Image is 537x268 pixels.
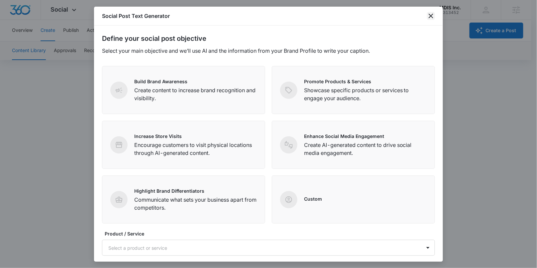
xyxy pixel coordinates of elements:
p: Create content to increase brand recognition and visibility. [134,86,257,102]
h2: Define your social post objective [102,33,435,43]
button: close [427,12,435,20]
p: Communicate what sets your business apart from competitors. [134,196,257,212]
p: Encourage customers to visit physical locations through AI-generated content. [134,141,257,157]
p: Enhance Social Media Engagement [304,133,427,140]
p: Custom [304,195,322,202]
p: Highlight Brand Differentiators [134,187,257,194]
p: Select your main objective and we’ll use AI and the information from your Brand Profile to write ... [102,47,435,55]
label: Product / Service [105,230,438,237]
h1: Social Post Text Generator [102,12,170,20]
p: Showcase specific products or services to engage your audience. [304,86,427,102]
p: Build Brand Awareness [134,78,257,85]
p: Increase Store Visits [134,133,257,140]
p: Promote Products & Services [304,78,427,85]
p: Create AI-generated content to drive social media engagement. [304,141,427,157]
